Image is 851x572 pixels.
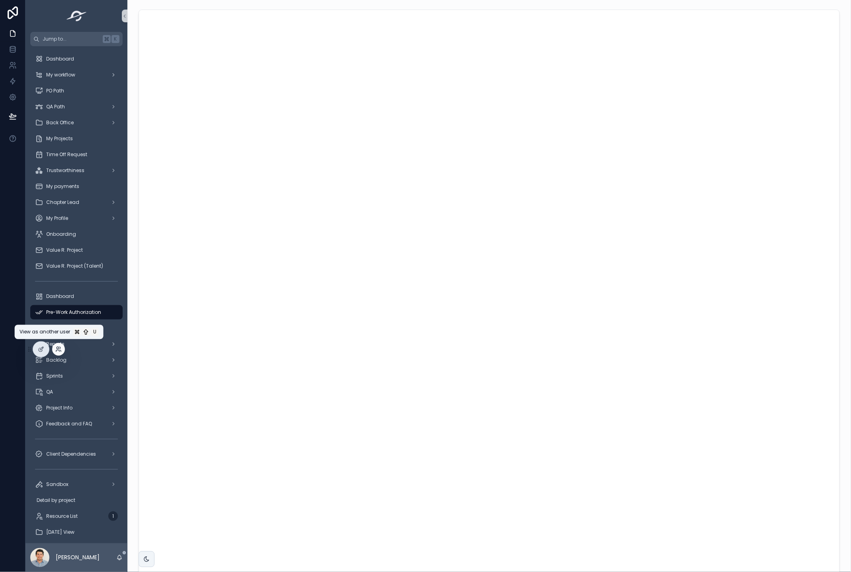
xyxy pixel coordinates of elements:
a: Sandbox [30,477,123,492]
a: Time Off Request [30,147,123,162]
iframe: Spotlight [1,38,15,53]
span: Back Office [46,119,74,126]
a: My Projects [30,131,123,146]
a: Backlog [30,353,123,367]
span: Sandbox [46,481,68,488]
span: Pre-Work Authorization [46,309,101,315]
span: My workflow [46,72,75,78]
a: Client Dependencies [30,447,123,461]
a: Post QA Approval [30,321,123,335]
a: QA Path [30,100,123,114]
a: Detail by project [30,493,123,507]
span: U [92,329,98,335]
span: Resource List [46,513,78,519]
span: My payments [46,183,79,190]
a: Onboarding [30,227,123,241]
span: Value R. Project [46,247,83,253]
span: Time Off Request [46,151,87,158]
span: Sprints [46,373,63,379]
a: Value R. Project [30,243,123,257]
span: Reports [46,341,65,347]
span: Project Info [46,405,72,411]
img: App logo [64,10,89,22]
span: QA Path [46,104,65,110]
span: Value R. Project (Talent) [46,263,103,269]
span: Dashboard [46,293,74,300]
a: Pre-Work Authorization [30,305,123,319]
a: Value R. Project (Talent) [30,259,123,273]
a: Feedback and FAQ [30,417,123,431]
a: Sprints [30,369,123,383]
div: 1 [108,511,118,521]
p: [PERSON_NAME] [56,554,100,562]
a: QA [30,385,123,399]
a: Chapter Lead [30,195,123,210]
a: Dashboard [30,289,123,304]
span: My Projects [46,135,73,142]
span: [DATE] View [46,529,74,535]
div: scrollable content [25,46,127,543]
span: PO Path [46,88,64,94]
span: Client Dependencies [46,451,96,457]
span: Jump to... [43,36,100,42]
a: PO Path [30,84,123,98]
a: Trustworthiness [30,163,123,178]
a: Project Info [30,401,123,415]
span: Chapter Lead [46,199,79,206]
span: Dashboard [46,56,74,62]
a: Resource List1 [30,509,123,523]
span: QA [46,389,53,395]
a: Dashboard [30,52,123,66]
a: My workflow [30,68,123,82]
a: My payments [30,179,123,194]
a: [DATE] View [30,525,123,539]
span: Onboarding [46,231,76,237]
span: View as another user [20,329,70,335]
span: K [112,36,119,42]
span: Backlog [46,357,67,363]
span: Trustworthiness [46,167,84,174]
a: My Profile [30,211,123,225]
button: Jump to...K [30,32,123,46]
span: Feedback and FAQ [46,421,92,427]
a: Back Office [30,116,123,130]
span: My Profile [46,215,68,221]
span: Detail by project [37,497,75,503]
a: Reports [30,337,123,351]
